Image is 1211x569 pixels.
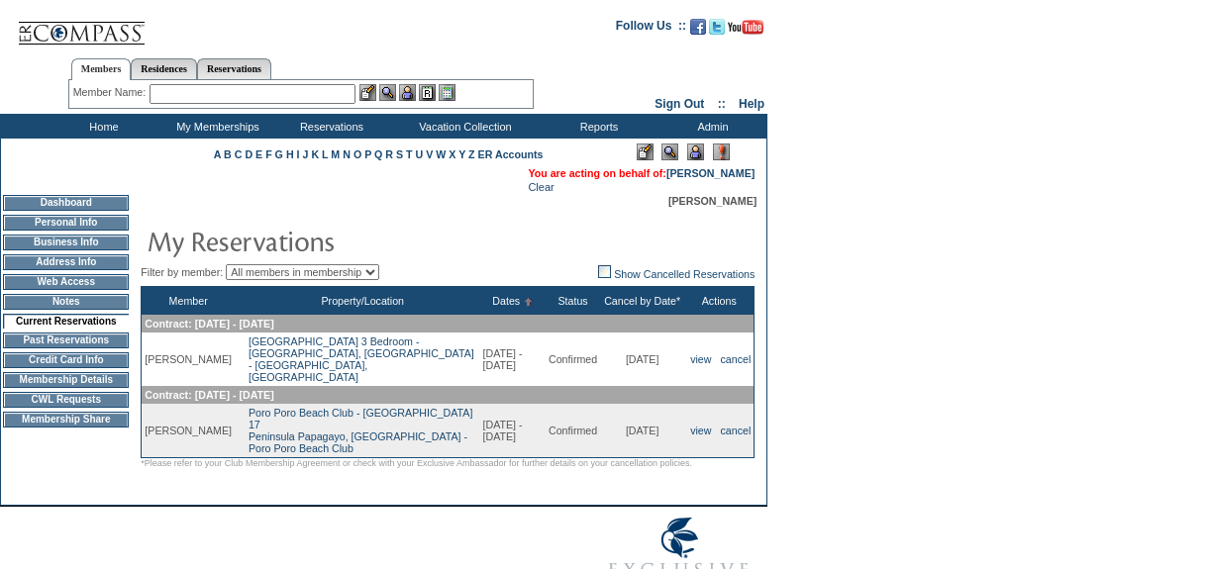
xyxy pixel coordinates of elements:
[690,25,706,37] a: Become our fan on Facebook
[265,148,272,160] a: F
[604,295,680,307] a: Cancel by Date*
[272,114,386,139] td: Reservations
[546,332,600,386] td: Confirmed
[214,148,221,160] a: A
[3,412,129,427] td: Membership Share
[359,84,376,101] img: b_edit.gif
[655,97,704,111] a: Sign Out
[709,25,725,37] a: Follow us on Twitter
[385,148,393,160] a: R
[616,17,686,41] td: Follow Us ::
[255,148,262,160] a: E
[468,148,475,160] a: Z
[311,148,319,160] a: K
[245,148,252,160] a: D
[709,19,725,35] img: Follow us on Twitter
[145,389,273,401] span: Contract: [DATE] - [DATE]
[480,404,546,458] td: [DATE] - [DATE]
[286,148,294,160] a: H
[399,84,416,101] img: Impersonate
[322,148,328,160] a: L
[416,148,424,160] a: U
[249,335,474,383] a: [GEOGRAPHIC_DATA] 3 Bedroom -[GEOGRAPHIC_DATA], [GEOGRAPHIC_DATA] - [GEOGRAPHIC_DATA], [GEOGRAPHI...
[690,353,711,365] a: view
[426,148,433,160] a: V
[728,25,763,37] a: Subscribe to our YouTube Channel
[302,148,308,160] a: J
[739,97,764,111] a: Help
[419,84,436,101] img: Reservations
[297,148,300,160] a: I
[386,114,540,139] td: Vacation Collection
[275,148,283,160] a: G
[224,148,232,160] a: B
[71,58,132,80] a: Members
[142,332,235,386] td: [PERSON_NAME]
[492,295,520,307] a: Dates
[3,352,129,368] td: Credit Card Info
[3,274,129,290] td: Web Access
[197,58,271,79] a: Reservations
[374,148,382,160] a: Q
[718,97,726,111] span: ::
[458,148,465,160] a: Y
[546,404,600,458] td: Confirmed
[17,5,146,46] img: Compass Home
[520,298,533,306] img: Ascending
[142,404,235,458] td: [PERSON_NAME]
[321,295,404,307] a: Property/Location
[3,392,129,408] td: CWL Requests
[131,58,197,79] a: Residences
[3,235,129,250] td: Business Info
[353,148,361,160] a: O
[480,332,546,386] td: [DATE] - [DATE]
[379,84,396,101] img: View
[3,314,129,329] td: Current Reservations
[661,143,678,160] img: View Mode
[637,143,654,160] img: Edit Mode
[728,20,763,35] img: Subscribe to our YouTube Channel
[687,143,704,160] img: Impersonate
[3,215,129,231] td: Personal Info
[690,425,711,436] a: view
[721,353,752,365] a: cancel
[449,148,455,160] a: X
[3,294,129,310] td: Notes
[721,425,752,436] a: cancel
[73,84,150,101] div: Member Name:
[598,265,611,278] img: chk_off.JPG
[690,19,706,35] img: Become our fan on Facebook
[540,114,654,139] td: Reports
[3,332,129,348] td: Past Reservations
[249,407,472,454] a: Poro Poro Beach Club - [GEOGRAPHIC_DATA] 17Peninsula Papagayo, [GEOGRAPHIC_DATA] - Poro Poro Beac...
[343,148,351,160] a: N
[528,181,554,193] a: Clear
[436,148,446,160] a: W
[668,195,757,207] span: [PERSON_NAME]
[3,254,129,270] td: Address Info
[396,148,403,160] a: S
[684,287,755,316] th: Actions
[141,458,692,468] span: *Please refer to your Club Membership Agreement or check with your Exclusive Ambassador for furth...
[141,266,223,278] span: Filter by member:
[169,295,208,307] a: Member
[3,195,129,211] td: Dashboard
[598,268,755,280] a: Show Cancelled Reservations
[439,84,455,101] img: b_calculator.gif
[600,404,684,458] td: [DATE]
[364,148,371,160] a: P
[331,148,340,160] a: M
[145,318,273,330] span: Contract: [DATE] - [DATE]
[406,148,413,160] a: T
[478,148,544,160] a: ER Accounts
[235,148,243,160] a: C
[147,221,543,260] img: pgTtlMyReservations.gif
[158,114,272,139] td: My Memberships
[45,114,158,139] td: Home
[654,114,767,139] td: Admin
[600,332,684,386] td: [DATE]
[557,295,587,307] a: Status
[666,167,755,179] a: [PERSON_NAME]
[3,372,129,388] td: Membership Details
[713,143,730,160] img: Log Concern/Member Elevation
